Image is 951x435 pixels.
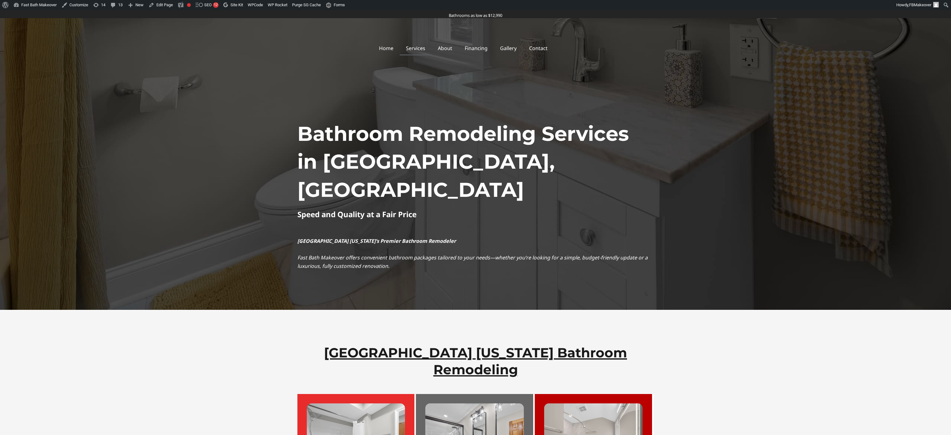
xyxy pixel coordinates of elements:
strong: Speed and Quality at a Fair Price [297,209,417,219]
h1: Bathroom Remodeling Services in [GEOGRAPHIC_DATA], [GEOGRAPHIC_DATA] [297,120,654,204]
div: Focus keyphrase not set [187,3,191,7]
a: Home [373,41,400,55]
a: Contact [523,41,554,55]
a: About [432,41,458,55]
em: Fast Bath Makeover offers convenient bathroom packages tailored to your needs—whether you’re look... [297,254,648,269]
a: Gallery [494,41,523,55]
span: FBMakeover [909,3,931,7]
h2: [GEOGRAPHIC_DATA] [US_STATE] Bathroom Remodeling​ [301,344,651,378]
strong: [GEOGRAPHIC_DATA] [US_STATE]’s Premier Bathroom Remodeler [297,238,456,244]
a: Services [400,41,432,55]
a: Financing [458,41,494,55]
div: 12 [213,2,219,8]
span: Site Kit [230,3,243,7]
